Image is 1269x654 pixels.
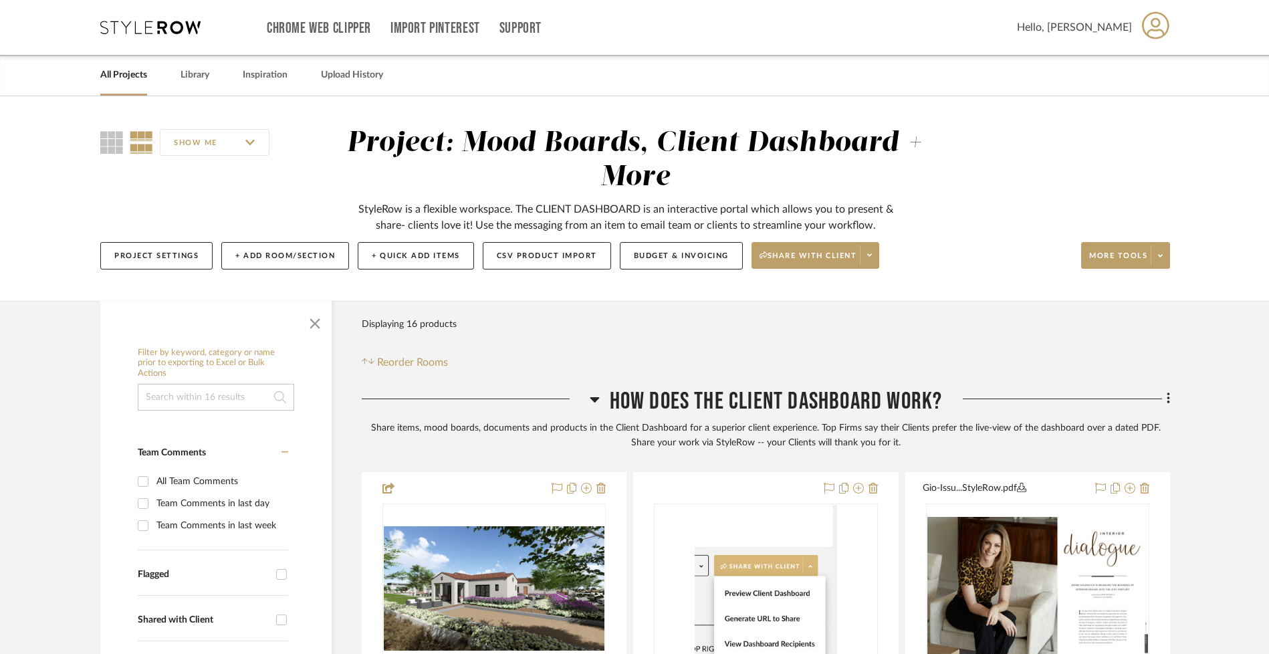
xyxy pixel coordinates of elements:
button: CSV Product Import [483,242,611,269]
div: Share items, mood boards, documents and products in the Client Dashboard for a superior client ex... [362,421,1170,451]
span: How Does the Client Dashboard work? [610,387,943,416]
a: Inspiration [243,66,287,84]
button: Reorder Rooms [362,354,448,370]
div: Team Comments in last day [156,493,285,514]
button: Share with client [752,242,880,269]
span: Reorder Rooms [377,354,448,370]
h6: Filter by keyword, category or name prior to exporting to Excel or Bulk Actions [138,348,294,379]
div: Shared with Client [138,615,269,626]
button: Budget & Invoicing [620,242,743,269]
div: StyleRow is a flexible workspace. The CLIENT DASHBOARD is an interactive portal which allows you ... [344,201,907,233]
img: Rendering of Backyard [384,526,604,651]
div: Project: Mood Boards, Client Dashboard + More [347,129,923,191]
span: Hello, [PERSON_NAME] [1017,19,1132,35]
input: Search within 16 results [138,384,294,411]
a: Chrome Web Clipper [267,23,371,34]
span: More tools [1089,251,1147,271]
span: Team Comments [138,448,206,457]
a: All Projects [100,66,147,84]
div: Displaying 16 products [362,311,457,338]
a: Library [181,66,209,84]
button: Project Settings [100,242,213,269]
div: Team Comments in last week [156,515,285,536]
a: Support [499,23,542,34]
span: Share with client [760,251,857,271]
div: All Team Comments [156,471,285,492]
button: Close [302,308,328,334]
a: Upload History [321,66,383,84]
div: Flagged [138,569,269,580]
button: More tools [1081,242,1170,269]
button: + Add Room/Section [221,242,349,269]
button: + Quick Add Items [358,242,474,269]
a: Import Pinterest [390,23,480,34]
button: Gio-Issu...StyleRow.pdf [923,481,1087,497]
